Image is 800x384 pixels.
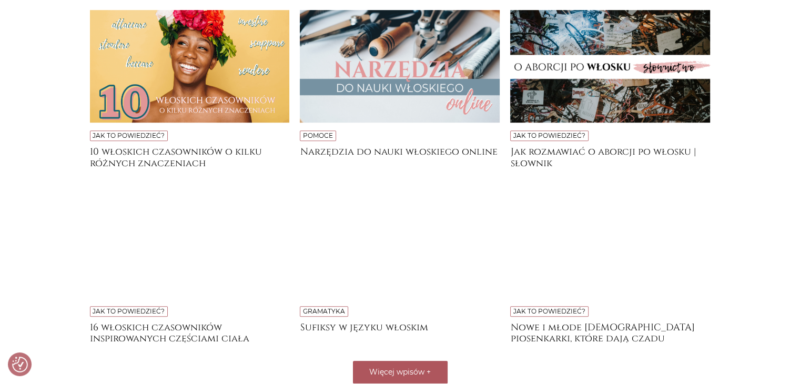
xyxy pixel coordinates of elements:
a: 10 włoskich czasowników o kilku różnych znaczeniach [90,146,290,167]
a: Sufiksy w języku włoskim [300,322,500,343]
a: Nowe i młode [DEMOGRAPHIC_DATA] piosenkarki, które dają czadu [510,322,710,343]
a: Narzędzia do nauki włoskiego online [300,146,500,167]
img: Revisit consent button [12,357,28,372]
a: Pomoce [303,132,333,139]
button: Więcej wpisów + [353,361,448,383]
a: Jak rozmawiać o aborcji po włosku | słownik [510,146,710,167]
button: Preferencje co do zgód [12,357,28,372]
a: Jak to powiedzieć? [513,132,585,139]
a: Jak to powiedzieć? [93,307,165,315]
a: Jak to powiedzieć? [513,307,585,315]
span: Więcej wpisów [369,367,424,377]
span: + [427,367,431,377]
a: Jak to powiedzieć? [93,132,165,139]
a: Gramatyka [303,307,345,315]
a: 16 włoskich czasowników inspirowanych częściami ciała [90,322,290,343]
